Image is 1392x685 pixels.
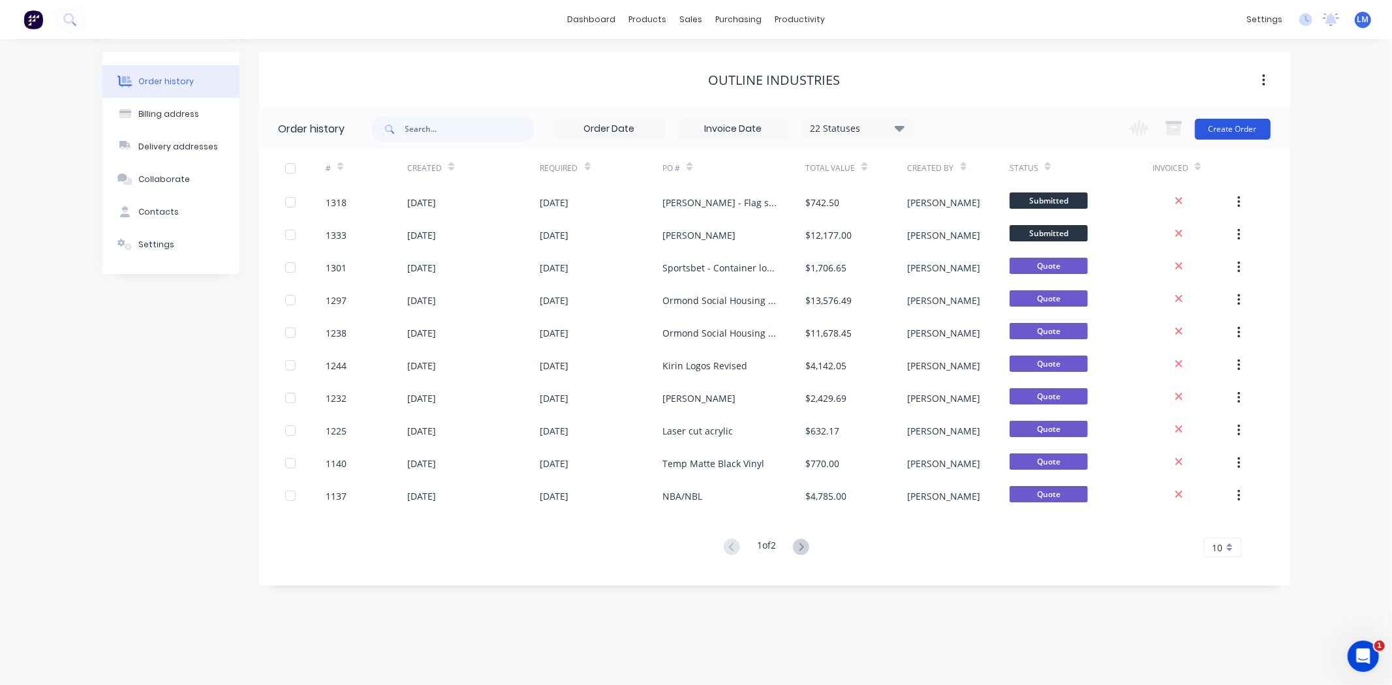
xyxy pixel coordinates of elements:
[1010,323,1088,339] span: Quote
[102,65,240,98] button: Order history
[326,424,347,438] div: 1225
[326,457,347,470] div: 1140
[326,359,347,373] div: 1244
[326,489,347,503] div: 1137
[102,130,240,163] button: Delivery addresses
[679,119,788,139] input: Invoice Date
[138,141,218,153] div: Delivery addresses
[326,228,347,242] div: 1333
[662,261,779,275] div: Sportsbet - Container logos
[138,174,190,185] div: Collaborate
[102,98,240,130] button: Billing address
[407,261,436,275] div: [DATE]
[1357,14,1369,25] span: LM
[805,489,846,503] div: $4,785.00
[908,359,981,373] div: [PERSON_NAME]
[138,76,194,87] div: Order history
[326,294,347,307] div: 1297
[805,162,855,174] div: Total Value
[138,206,179,218] div: Contacts
[662,359,747,373] div: Kirin Logos Revised
[805,294,852,307] div: $13,576.49
[1348,641,1379,672] iframe: Intercom live chat
[662,150,805,186] div: PO #
[908,391,981,405] div: [PERSON_NAME]
[803,121,912,136] div: 22 Statuses
[1010,453,1088,470] span: Quote
[540,150,663,186] div: Required
[805,424,839,438] div: $632.17
[908,162,954,174] div: Created By
[1010,388,1088,404] span: Quote
[407,228,436,242] div: [DATE]
[326,162,331,174] div: #
[540,162,578,174] div: Required
[805,326,852,340] div: $11,678.45
[1010,258,1088,274] span: Quote
[1374,641,1385,651] span: 1
[805,261,846,275] div: $1,706.65
[805,457,839,470] div: $770.00
[662,391,735,405] div: [PERSON_NAME]
[555,119,664,139] input: Order Date
[908,228,981,242] div: [PERSON_NAME]
[908,196,981,209] div: [PERSON_NAME]
[407,391,436,405] div: [DATE]
[1240,10,1289,29] div: settings
[23,10,43,29] img: Factory
[908,457,981,470] div: [PERSON_NAME]
[540,294,569,307] div: [DATE]
[326,391,347,405] div: 1232
[1010,162,1038,174] div: Status
[908,489,981,503] div: [PERSON_NAME]
[908,150,1010,186] div: Created By
[138,239,174,251] div: Settings
[662,326,779,340] div: Ormond Social Housing Signage
[279,121,345,137] div: Order history
[407,424,436,438] div: [DATE]
[540,359,569,373] div: [DATE]
[757,538,776,557] div: 1 of 2
[407,294,436,307] div: [DATE]
[1010,150,1152,186] div: Status
[407,457,436,470] div: [DATE]
[908,261,981,275] div: [PERSON_NAME]
[805,391,846,405] div: $2,429.69
[1152,162,1188,174] div: Invoiced
[1010,421,1088,437] span: Quote
[662,457,764,470] div: Temp Matte Black Vinyl
[1010,290,1088,307] span: Quote
[540,326,569,340] div: [DATE]
[540,228,569,242] div: [DATE]
[407,150,540,186] div: Created
[1195,119,1271,140] button: Create Order
[540,489,569,503] div: [DATE]
[805,196,839,209] div: $742.50
[709,72,841,88] div: Outline Industries
[540,261,569,275] div: [DATE]
[407,489,436,503] div: [DATE]
[805,359,846,373] div: $4,142.05
[138,108,199,120] div: Billing address
[805,228,852,242] div: $12,177.00
[662,196,779,209] div: [PERSON_NAME] - Flag sign
[407,196,436,209] div: [DATE]
[662,162,680,174] div: PO #
[662,489,702,503] div: NBA/NBL
[561,10,622,29] a: dashboard
[407,162,442,174] div: Created
[662,424,733,438] div: Laser cut acrylic
[768,10,831,29] div: productivity
[326,326,347,340] div: 1238
[1010,192,1088,209] span: Submitted
[102,228,240,261] button: Settings
[405,116,534,142] input: Search...
[1010,486,1088,502] span: Quote
[662,294,779,307] div: Ormond Social Housing Signage
[407,359,436,373] div: [DATE]
[1152,150,1234,186] div: Invoiced
[102,196,240,228] button: Contacts
[326,196,347,209] div: 1318
[540,457,569,470] div: [DATE]
[540,196,569,209] div: [DATE]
